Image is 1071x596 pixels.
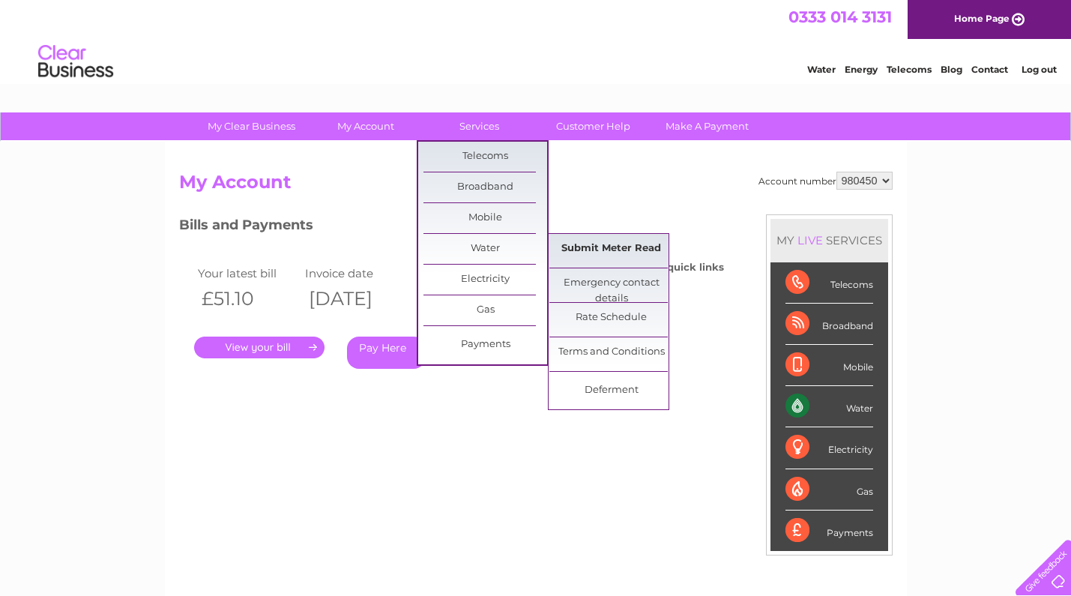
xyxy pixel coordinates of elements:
[785,511,873,551] div: Payments
[194,337,325,358] a: .
[794,233,826,247] div: LIVE
[785,469,873,511] div: Gas
[785,427,873,469] div: Electricity
[785,386,873,427] div: Water
[549,268,673,298] a: Emergency contact details
[194,283,302,314] th: £51.10
[785,262,873,304] div: Telecoms
[785,345,873,386] div: Mobile
[347,337,426,369] a: Pay Here
[423,172,547,202] a: Broadband
[758,172,893,190] div: Account number
[423,203,547,233] a: Mobile
[423,295,547,325] a: Gas
[37,39,114,85] img: logo.png
[179,214,724,241] h3: Bills and Payments
[887,64,932,75] a: Telecoms
[770,219,888,262] div: MY SERVICES
[549,376,673,406] a: Deferment
[304,112,427,140] a: My Account
[423,234,547,264] a: Water
[941,64,962,75] a: Blog
[549,303,673,333] a: Rate Schedule
[788,7,892,26] a: 0333 014 3131
[190,112,313,140] a: My Clear Business
[845,64,878,75] a: Energy
[301,283,409,314] th: [DATE]
[531,112,655,140] a: Customer Help
[179,172,893,200] h2: My Account
[301,263,409,283] td: Invoice date
[971,64,1008,75] a: Contact
[549,337,673,367] a: Terms and Conditions
[194,263,302,283] td: Your latest bill
[1022,64,1057,75] a: Log out
[423,330,547,360] a: Payments
[417,112,541,140] a: Services
[423,265,547,295] a: Electricity
[182,8,890,73] div: Clear Business is a trading name of Verastar Limited (registered in [GEOGRAPHIC_DATA] No. 3667643...
[807,64,836,75] a: Water
[423,142,547,172] a: Telecoms
[645,112,769,140] a: Make A Payment
[785,304,873,345] div: Broadband
[549,234,673,264] a: Submit Meter Read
